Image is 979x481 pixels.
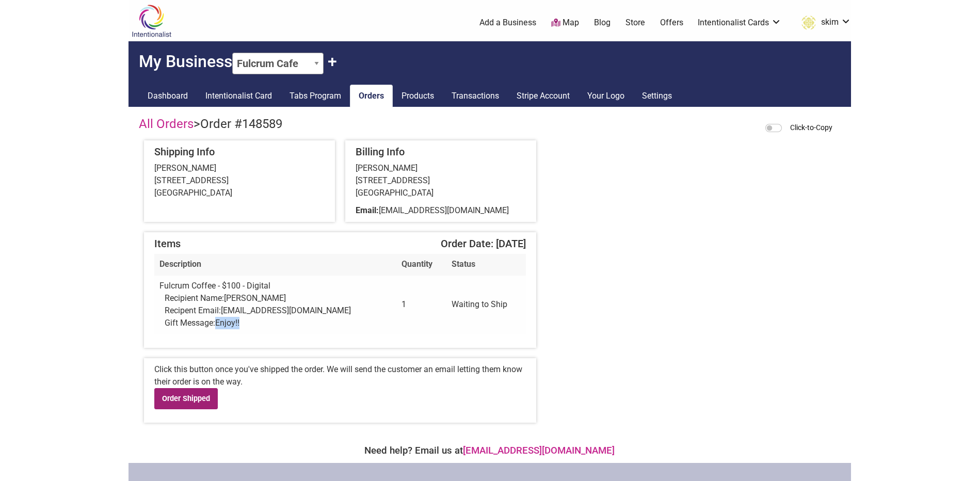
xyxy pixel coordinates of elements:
a: Blog [594,17,611,28]
a: Intentionalist Card [197,85,281,107]
th: Quantity [396,254,446,276]
a: [EMAIL_ADDRESS][DOMAIN_NAME] [463,445,615,456]
span: [EMAIL_ADDRESS][DOMAIN_NAME] [221,306,351,315]
span: Enjoy!! [215,318,239,328]
a: Add a Business [479,17,536,28]
a: Settings [633,85,681,107]
a: Intentionalist Cards [698,17,781,28]
td: Waiting to Ship [446,276,526,334]
div: [PERSON_NAME] [STREET_ADDRESS] [GEOGRAPHIC_DATA] [154,162,325,199]
button: Claim Another [328,52,337,71]
span: Order #148589 [200,117,282,131]
th: Description [154,254,397,276]
a: Products [393,85,443,107]
span: Items [154,237,181,250]
h5: Billing Info [356,146,526,158]
td: 1 [396,276,446,334]
h2: My Business [129,41,851,74]
img: Intentionalist [127,4,176,38]
a: Dashboard [139,85,197,107]
a: Offers [660,17,683,28]
div: Recipient Name: [165,292,392,304]
a: Stripe Account [508,85,579,107]
div: [PERSON_NAME] [STREET_ADDRESS] [GEOGRAPHIC_DATA] [356,162,526,199]
div: When activated, clicking on any blue dashed outlined area will copy the contents to your clipboard. [776,121,841,134]
div: Recipent Email: [165,304,392,317]
a: Transactions [443,85,508,107]
a: Store [625,17,645,28]
div: Need help? Email us at [134,443,846,458]
a: Your Logo [579,85,633,107]
a: Order Shipped [154,388,218,409]
h4: > [139,117,282,132]
a: Orders [350,85,393,107]
span: [EMAIL_ADDRESS][DOMAIN_NAME] [379,205,509,215]
div: Gift Message: [165,317,392,329]
div: Click this button once you've shipped the order. We will send the customer an email letting them ... [144,358,536,423]
label: Click-to-Copy [790,121,832,134]
span: [PERSON_NAME] [224,293,286,303]
span: Order Date: [DATE] [441,237,526,250]
b: Email: [356,205,379,215]
a: All Orders [139,117,194,131]
div: Fulcrum Coffee - $100 - Digital [159,280,392,329]
a: skim [796,13,851,32]
a: Tabs Program [281,85,350,107]
h5: Shipping Info [154,146,325,158]
a: Map [551,17,579,29]
th: Status [446,254,526,276]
